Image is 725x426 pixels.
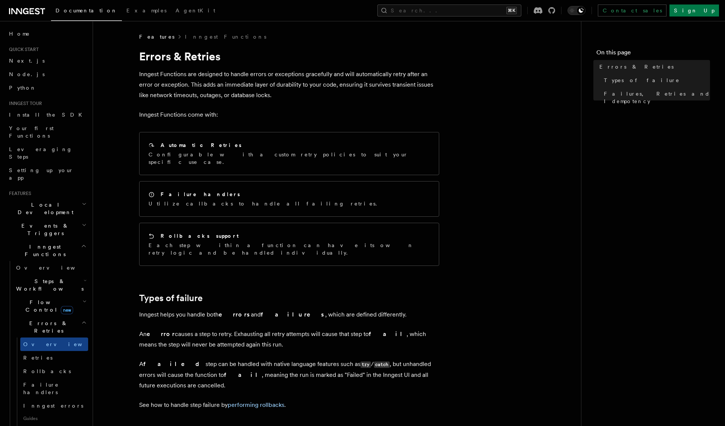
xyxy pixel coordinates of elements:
[13,316,88,337] button: Errors & Retries
[6,108,88,121] a: Install the SDK
[139,69,439,100] p: Inngest Functions are designed to handle errors or exceptions gracefully and will automatically r...
[6,142,88,163] a: Leveraging Steps
[13,319,81,334] span: Errors & Retries
[369,330,407,337] strong: fail
[224,371,262,378] strong: fail
[9,85,36,91] span: Python
[13,298,83,313] span: Flow Control
[9,58,45,64] span: Next.js
[23,382,59,395] span: Failure handlers
[20,351,88,364] a: Retries
[16,265,93,271] span: Overview
[23,403,83,409] span: Inngest errors
[20,378,88,399] a: Failure handlers
[20,337,88,351] a: Overview
[360,361,371,368] code: try
[13,295,88,316] button: Flow Controlnew
[6,240,88,261] button: Inngest Functions
[604,76,680,84] span: Types of failure
[6,163,88,184] a: Setting up your app
[6,54,88,67] a: Next.js
[9,146,72,160] span: Leveraging Steps
[13,274,88,295] button: Steps & Workflows
[139,181,439,217] a: Failure handlersUtilize callbacks to handle all failing retries.
[9,30,30,37] span: Home
[604,90,710,105] span: Failures, Retries and Idempotency
[139,359,439,391] p: A step can be handled with native language features such as / , but unhandled errors will cause t...
[601,87,710,108] a: Failures, Retries and Idempotency
[6,243,81,258] span: Inngest Functions
[147,330,175,337] strong: error
[171,2,220,20] a: AgentKit
[139,309,439,320] p: Inngest helps you handle both and , which are defined differently.
[20,399,88,412] a: Inngest errors
[20,412,88,424] span: Guides
[6,201,82,216] span: Local Development
[6,100,42,106] span: Inngest tour
[9,71,45,77] span: Node.js
[6,121,88,142] a: Your first Functions
[143,360,206,367] strong: failed
[139,293,203,303] a: Types of failure
[20,364,88,378] a: Rollbacks
[139,33,174,40] span: Features
[139,400,439,410] p: See how to handle step failure by .
[6,219,88,240] button: Events & Triggers
[9,125,54,139] span: Your first Functions
[161,232,239,240] h2: Rollbacks support
[6,190,31,196] span: Features
[139,49,439,63] h1: Errors & Retries
[596,60,710,73] a: Errors & Retries
[567,6,585,15] button: Toggle dark mode
[161,190,240,198] h2: Failure handlers
[51,2,122,21] a: Documentation
[161,141,242,149] h2: Automatic Retries
[139,223,439,266] a: Rollbacks supportEach step within a function can have its own retry logic and be handled individu...
[6,222,82,237] span: Events & Triggers
[377,4,521,16] button: Search...⌘K
[598,4,666,16] a: Contact sales
[122,2,171,20] a: Examples
[126,7,167,13] span: Examples
[6,198,88,219] button: Local Development
[23,368,71,374] span: Rollbacks
[219,311,251,318] strong: errors
[374,361,390,368] code: catch
[149,241,430,256] p: Each step within a function can have its own retry logic and be handled individually.
[23,341,101,347] span: Overview
[176,7,215,13] span: AgentKit
[23,355,53,361] span: Retries
[669,4,719,16] a: Sign Up
[61,306,73,314] span: new
[599,63,674,70] span: Errors & Retries
[185,33,266,40] a: Inngest Functions
[149,151,430,166] p: Configurable with a custom retry policies to suit your specific use case.
[13,261,88,274] a: Overview
[261,311,325,318] strong: failures
[6,46,39,52] span: Quick start
[139,109,439,120] p: Inngest Functions come with:
[601,73,710,87] a: Types of failure
[6,81,88,94] a: Python
[228,401,284,408] a: performing rollbacks
[9,167,74,181] span: Setting up your app
[506,7,517,14] kbd: ⌘K
[139,132,439,175] a: Automatic RetriesConfigurable with a custom retry policies to suit your specific use case.
[56,7,117,13] span: Documentation
[596,48,710,60] h4: On this page
[13,277,84,292] span: Steps & Workflows
[6,67,88,81] a: Node.js
[149,200,381,207] p: Utilize callbacks to handle all failing retries.
[139,329,439,350] p: An causes a step to retry. Exhausting all retry attempts will cause that step to , which means th...
[6,27,88,40] a: Home
[9,112,87,118] span: Install the SDK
